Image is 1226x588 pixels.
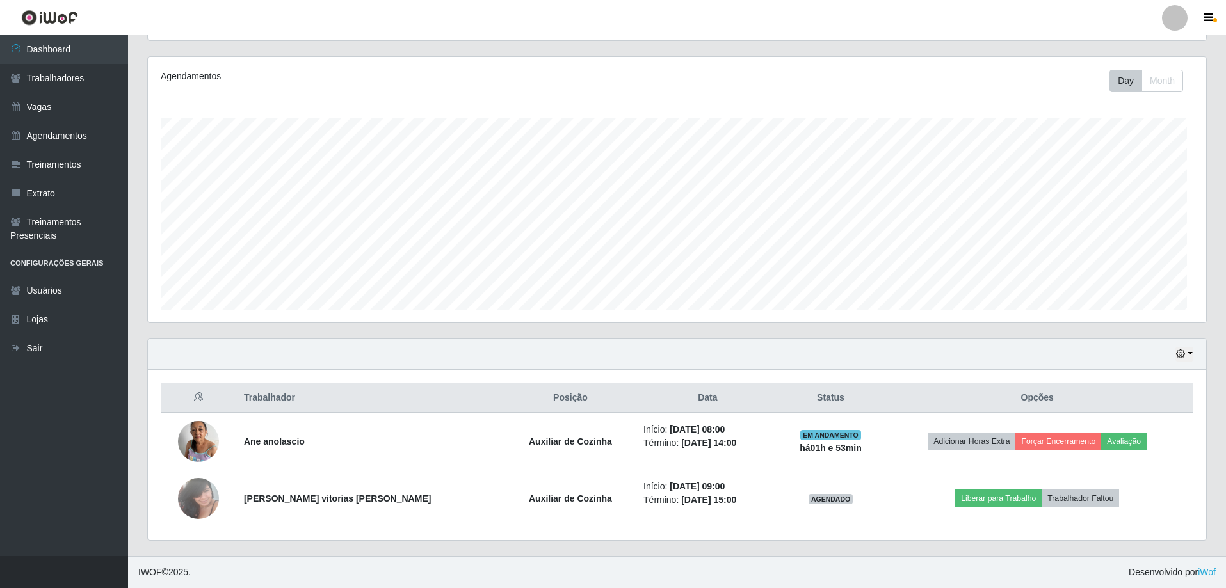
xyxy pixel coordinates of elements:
[800,443,862,453] strong: há 01 h e 53 min
[1109,70,1193,92] div: Toolbar with button groups
[1109,70,1183,92] div: First group
[1129,566,1216,579] span: Desenvolvido por
[1015,433,1101,450] button: Forçar Encerramento
[643,423,772,436] li: Início:
[236,383,505,413] th: Trabalhador
[809,494,853,504] span: AGENDADO
[681,495,736,505] time: [DATE] 15:00
[138,567,162,577] span: IWOF
[928,433,1015,450] button: Adicionar Horas Extra
[800,430,861,440] span: EM ANDAMENTO
[21,10,78,26] img: CoreUI Logo
[178,414,219,468] img: 1739102944790.jpeg
[670,481,725,491] time: [DATE] 09:00
[1042,489,1119,507] button: Trabalhador Faltou
[681,438,736,448] time: [DATE] 14:00
[529,436,612,447] strong: Auxiliar de Cozinha
[643,493,772,507] li: Término:
[643,436,772,450] li: Término:
[529,493,612,504] strong: Auxiliar de Cozinha
[882,383,1193,413] th: Opções
[955,489,1042,507] button: Liberar para Trabalho
[670,424,725,434] time: [DATE] 08:00
[643,480,772,493] li: Início:
[636,383,780,413] th: Data
[138,566,191,579] span: © 2025 .
[1101,433,1147,450] button: Avaliação
[178,471,219,525] img: 1706050148347.jpeg
[1198,567,1216,577] a: iWof
[505,383,636,413] th: Posição
[780,383,882,413] th: Status
[161,70,580,83] div: Agendamentos
[244,436,305,447] strong: Ane anolascio
[244,493,432,504] strong: [PERSON_NAME] vitorias [PERSON_NAME]
[1109,70,1142,92] button: Day
[1141,70,1183,92] button: Month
